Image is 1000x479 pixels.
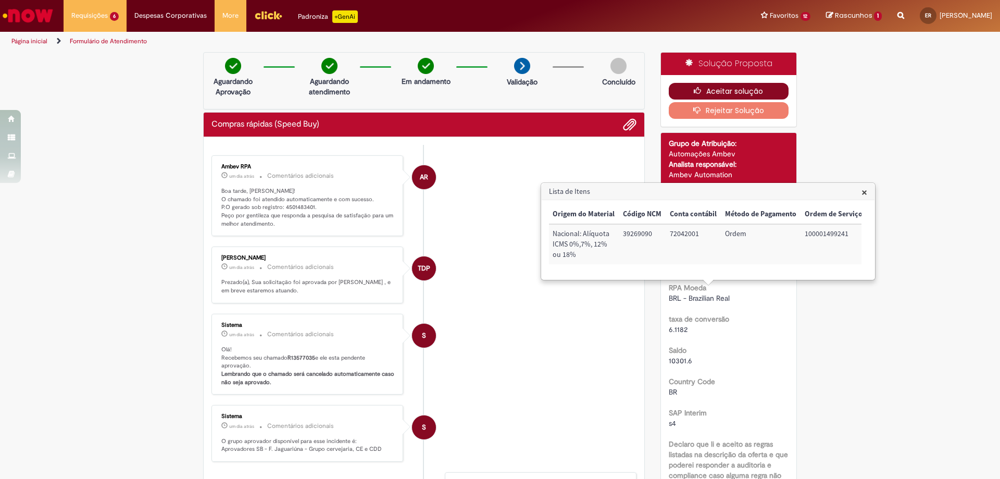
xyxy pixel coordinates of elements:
span: um dia atrás [229,173,254,179]
span: S [422,323,426,348]
div: Tiago Del Pintor Alves [412,256,436,280]
td: Conta contábil: 72042001 [666,224,721,264]
span: um dia atrás [229,264,254,271]
div: Sistema [221,413,395,420]
td: Código NCM: 39269090 [619,224,666,264]
span: um dia atrás [229,423,254,429]
span: Rascunhos [835,10,872,20]
div: [PERSON_NAME] [221,255,395,261]
span: BR [669,387,677,397]
div: System [412,324,436,348]
img: check-circle-green.png [418,58,434,74]
span: um dia atrás [229,331,254,338]
div: Lista de Itens [541,182,876,280]
b: Saldo [669,346,686,355]
b: RPA Moeda [669,283,706,292]
span: S [422,415,426,440]
span: More [222,10,239,21]
small: Comentários adicionais [267,263,334,272]
p: Validação [507,77,537,87]
span: TDP [418,256,430,281]
p: Em andamento [402,76,451,87]
span: 6 [110,12,119,21]
span: AR [420,165,428,190]
p: +GenAi [332,10,358,23]
button: Adicionar anexos [623,118,636,131]
span: Favoritos [770,10,798,21]
th: Origem do Material [548,205,619,224]
img: img-circle-grey.png [610,58,627,74]
img: check-circle-green.png [225,58,241,74]
td: Ordem de Serviço: 100001499241 [801,224,867,264]
a: Página inicial [11,37,47,45]
img: check-circle-green.png [321,58,337,74]
b: taxa de conversão [669,314,729,324]
h3: Lista de Itens [542,183,874,200]
small: Comentários adicionais [267,171,334,180]
td: Método de Pagamento: Ordem [721,224,801,264]
p: Boa tarde, [PERSON_NAME]! O chamado foi atendido automaticamente e com sucesso. P.O gerado sob re... [221,187,395,228]
span: BRL - Brazilian Real [669,293,730,303]
time: 29/09/2025 13:55:35 [229,331,254,338]
a: Rascunhos [826,11,882,21]
span: Requisições [71,10,108,21]
p: Olá! Recebemos seu chamado e ele esta pendente aprovação. [221,346,395,387]
p: O grupo aprovador disponível para esse incidente é: Aprovadores SB - F. Jaguariúna - Grupo cervej... [221,437,395,453]
p: Prezado(a), Sua solicitação foi aprovada por [PERSON_NAME] , e em breve estaremos atuando. [221,278,395,294]
time: 29/09/2025 13:55:32 [229,423,254,429]
small: Comentários adicionais [267,330,334,339]
time: 29/09/2025 14:19:48 [229,264,254,271]
button: Close [861,187,867,198]
button: Rejeitar Solução [669,102,789,119]
time: 29/09/2025 16:06:48 [229,173,254,179]
div: Padroniza [298,10,358,23]
a: Formulário de Atendimento [70,37,147,45]
div: Grupo de Atribuição: [669,138,789,149]
p: Aguardando atendimento [304,76,355,97]
p: Aguardando Aprovação [208,76,258,97]
th: Código NCM [619,205,666,224]
th: Conta contábil [666,205,721,224]
span: 1 [874,11,882,21]
div: Solução Proposta [661,53,797,75]
div: Ambev Automation [669,169,789,180]
th: Ordem de Serviço [801,205,867,224]
div: Analista responsável: [669,159,789,169]
span: Despesas Corporativas [134,10,207,21]
p: Concluído [602,77,635,87]
b: Country Code [669,377,715,386]
div: System [412,415,436,439]
span: 6.1182 [669,325,687,334]
div: Ambev RPA [412,165,436,189]
th: Método de Pagamento [721,205,801,224]
span: × [861,185,867,199]
div: Automações Ambev [669,149,789,159]
span: 10301.6 [669,356,692,365]
small: Comentários adicionais [267,422,334,431]
span: s4 [669,419,676,428]
b: R13577035 [287,354,315,362]
div: Ambev RPA [221,164,395,170]
span: ER [925,12,931,19]
img: arrow-next.png [514,58,530,74]
button: Aceitar solução [669,83,789,100]
span: [PERSON_NAME] [940,11,992,20]
h2: Compras rápidas (Speed Buy) Histórico de tíquete [211,120,319,129]
b: Lembrando que o chamado será cancelado automaticamente caso não seja aprovado. [221,370,396,386]
div: Sistema [221,322,395,328]
ul: Trilhas de página [8,32,659,51]
td: Origem do Material: Nacional: Alíquota ICMS 0%,7%, 12% ou 18% [548,224,619,264]
span: 12 [801,12,811,21]
img: ServiceNow [1,5,55,26]
img: click_logo_yellow_360x200.png [254,7,282,23]
b: SAP Interim [669,408,707,417]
